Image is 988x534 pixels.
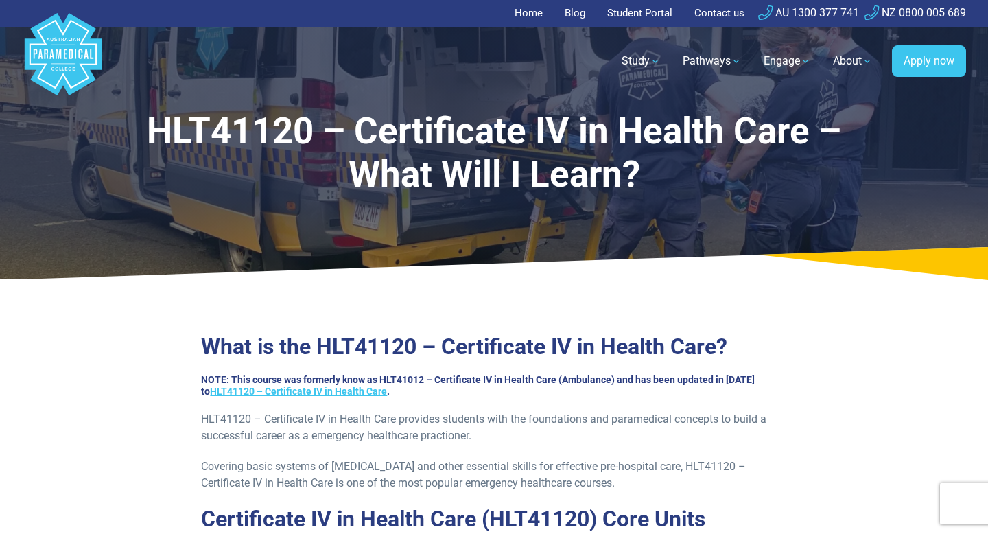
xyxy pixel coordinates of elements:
[613,42,669,80] a: Study
[22,27,104,96] a: Australian Paramedical College
[864,6,966,19] a: NZ 0800 005 689
[825,42,881,80] a: About
[201,506,786,532] h2: Certificate IV in Health Care (HLT41120) Core Units
[201,374,786,397] h6: NOTE: This course was formerly know as HLT41012 – Certificate IV in Health Care (Ambulance) and h...
[892,45,966,77] a: Apply now
[755,42,819,80] a: Engage
[140,110,848,197] h1: HLT41120 – Certificate IV in Health Care – What Will I Learn?
[201,334,786,360] h2: What is the HLT41120 – Certificate IV in Health Care?
[674,42,750,80] a: Pathways
[758,6,859,19] a: AU 1300 377 741
[201,411,786,444] p: HLT41120 – Certificate IV in Health Care provides students with the foundations and paramedical c...
[201,458,786,491] p: Covering basic systems of [MEDICAL_DATA] and other essential skills for effective pre-hospital ca...
[210,386,387,397] a: HLT41120 – Certificate IV in Health Care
